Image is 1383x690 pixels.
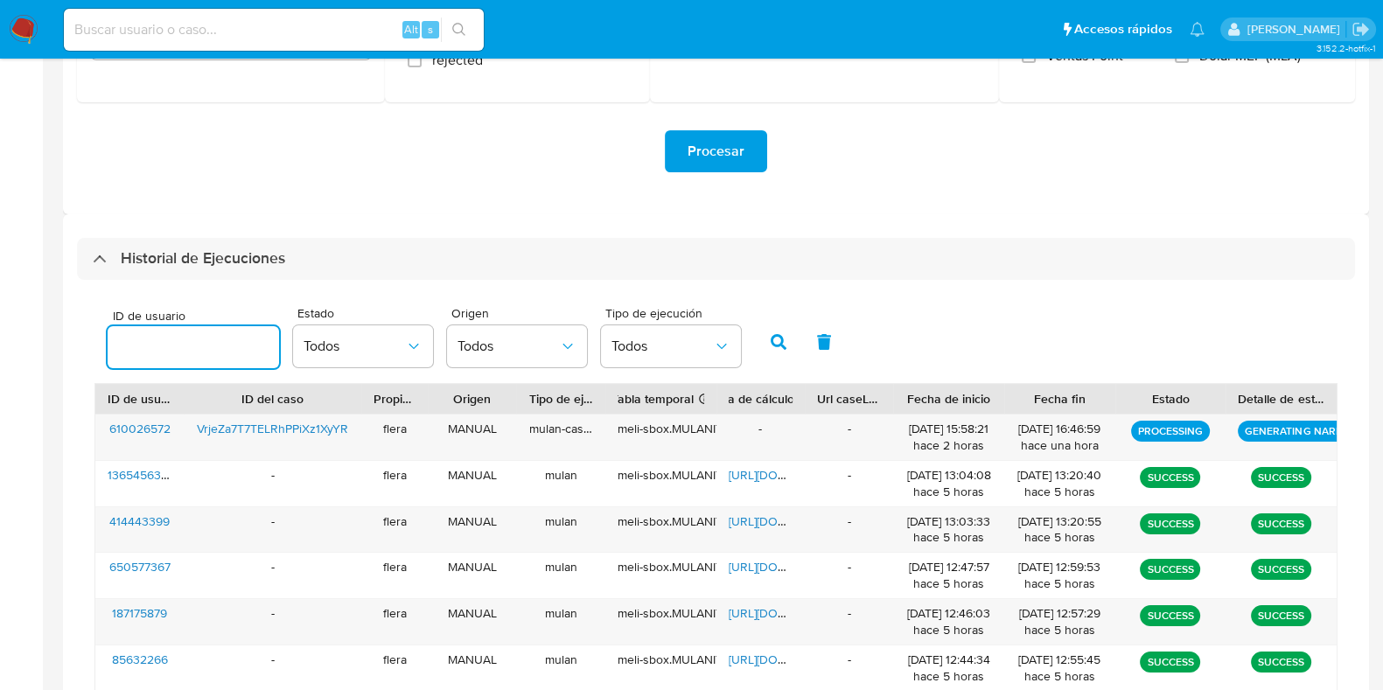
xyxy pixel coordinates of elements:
[1316,41,1374,55] span: 3.152.2-hotfix-1
[428,21,433,38] span: s
[1190,22,1205,37] a: Notificaciones
[1247,21,1345,38] p: florencia.lera@mercadolibre.com
[1074,20,1172,38] span: Accesos rápidos
[1352,20,1370,38] a: Salir
[441,17,477,42] button: search-icon
[404,21,418,38] span: Alt
[64,18,484,41] input: Buscar usuario o caso...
